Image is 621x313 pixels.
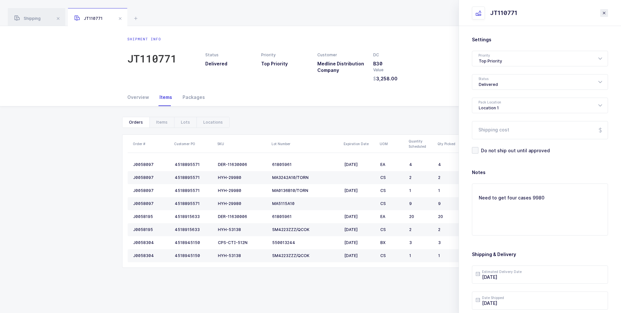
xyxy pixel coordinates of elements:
div: Overview [127,88,154,106]
div: 4518895571 [175,162,213,167]
div: [DATE] [344,162,375,167]
div: 4518895571 [175,175,213,180]
h3: Settings [472,36,608,43]
div: 20 [438,214,462,219]
h3: B30 [373,61,421,67]
div: BX [380,240,404,245]
div: 1 [409,188,433,193]
div: J0058304 [133,240,170,245]
div: Status [205,52,253,58]
div: CPS-CTI-512N [218,240,267,245]
div: Shipment info [127,36,177,42]
div: [DATE] [344,188,375,193]
div: Expiration Date [344,141,376,146]
div: 61805961 [272,214,339,219]
div: JT110771 [490,9,517,17]
div: 1 [438,253,462,258]
div: CS [380,227,404,232]
div: SKU [217,141,268,146]
div: DER-11630006 [218,214,267,219]
div: SM4223ZZZ/QCOK [272,227,339,232]
div: Lots [174,117,196,128]
div: HYH-29980 [218,175,267,180]
div: [DATE] [344,240,375,245]
div: [DATE] [344,214,375,219]
div: HYH-53138 [218,227,267,232]
div: SM4223ZZZ/QCOK [272,253,339,258]
div: 4518895571 [175,201,213,206]
h3: Top Priority [261,61,309,67]
div: 9 [409,201,433,206]
div: HYH-53138 [218,253,267,258]
div: 550013244 [272,240,339,245]
h3: Medline Distribution Company [317,61,365,74]
div: UOM [380,141,405,146]
div: Qty Picked [437,141,463,146]
div: 4518895571 [175,188,213,193]
div: 2 [409,227,433,232]
div: 4518945150 [175,253,213,258]
input: Shipping cost [472,121,608,139]
span: Shipping [14,16,41,21]
div: 1 [438,188,462,193]
div: 4 [409,162,433,167]
div: Customer PO [174,141,213,146]
div: DER-11630006 [218,162,267,167]
div: MA0136B10/TORN [272,188,339,193]
div: EA [380,162,404,167]
h3: Delivered [205,61,253,67]
div: 4518945150 [175,240,213,245]
div: J0058097 [133,175,170,180]
button: close drawer [600,9,608,17]
div: J0058195 [133,227,170,232]
div: Order # [133,141,170,146]
div: 2 [409,175,433,180]
div: 4518915633 [175,227,213,232]
div: Orders [122,117,149,128]
div: 61805961 [272,162,339,167]
div: Items [154,88,177,106]
div: HYH-29980 [218,201,267,206]
div: CS [380,201,404,206]
div: J0058304 [133,253,170,258]
div: 4 [438,162,462,167]
div: Quantity Scheduled [409,139,434,149]
h3: Shipping & Delivery [472,251,608,258]
div: Lot Number [272,141,340,146]
div: HYH-29980 [218,188,267,193]
div: Priority [261,52,309,58]
div: Customer [317,52,365,58]
div: EA [380,214,404,219]
div: [DATE] [344,227,375,232]
div: MA3242A10/TORN [272,175,339,180]
div: 2 [438,175,462,180]
div: Items [149,117,174,128]
div: Value [373,67,421,73]
div: J0058097 [133,201,170,206]
div: CS [380,175,404,180]
div: Locations [196,117,229,128]
div: CS [380,253,404,258]
div: 20 [409,214,433,219]
div: DC [373,52,421,58]
div: [DATE] [344,253,375,258]
div: 4518915633 [175,214,213,219]
div: 9 [438,201,462,206]
div: J0058097 [133,162,170,167]
div: 3 [438,240,462,245]
div: MA5115A10 [272,201,339,206]
span: Do not ship out until approved [478,147,550,154]
div: 2 [438,227,462,232]
span: JT110771 [74,16,103,21]
span: 3,258.00 [373,75,398,82]
h3: Notes [472,169,608,176]
div: J0058195 [133,214,170,219]
div: Packages [177,88,205,106]
div: J0058097 [133,188,170,193]
div: CS [380,188,404,193]
div: 1 [409,253,433,258]
div: 3 [409,240,433,245]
